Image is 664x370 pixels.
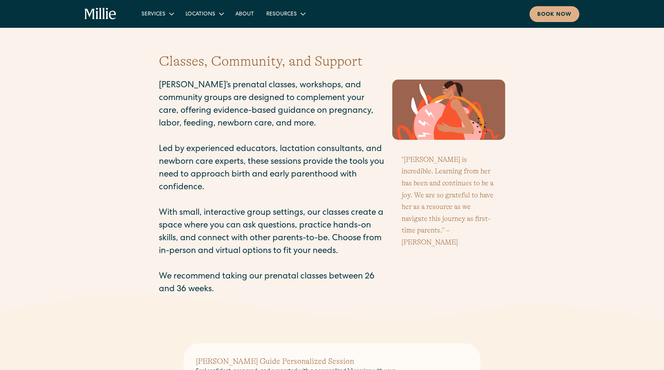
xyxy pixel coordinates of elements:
a: home [85,8,117,20]
div: Locations [186,10,215,19]
div: Services [135,7,179,20]
div: Book now [537,11,572,19]
h2: [PERSON_NAME] Guide Personalized Session [196,356,395,367]
img: Pregnant person [392,80,505,140]
div: Resources [260,7,311,20]
blockquote: "[PERSON_NAME] is incredible. Learning from her has been and continues to be a joy. We are so gra... [392,148,505,255]
p: [PERSON_NAME]’s prenatal classes, workshops, and community groups are designed to complement your... [159,80,385,296]
a: About [229,7,260,20]
div: Locations [179,7,229,20]
a: Book now [529,6,579,22]
div: Services [141,10,165,19]
div: Resources [266,10,297,19]
h1: Classes, Community, and Support [159,51,505,72]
